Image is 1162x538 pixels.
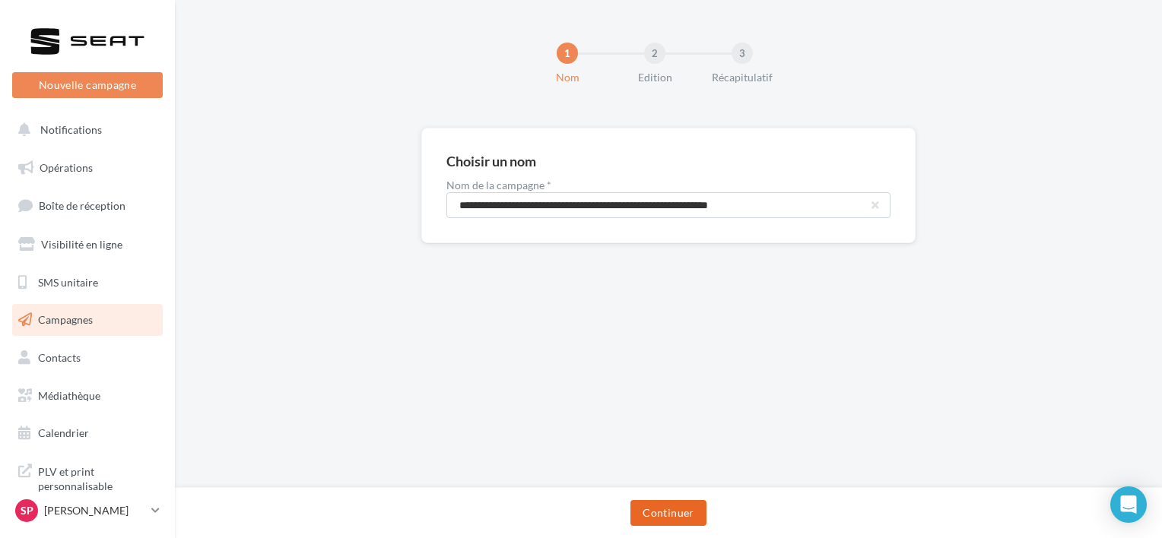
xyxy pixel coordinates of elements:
[9,114,160,146] button: Notifications
[1110,486,1147,523] div: Open Intercom Messenger
[38,275,98,288] span: SMS unitaire
[9,267,166,299] a: SMS unitaire
[38,389,100,402] span: Médiathèque
[446,180,891,191] label: Nom de la campagne *
[9,417,166,449] a: Calendrier
[38,461,157,494] span: PLV et print personnalisable
[41,238,122,251] span: Visibilité en ligne
[519,70,616,85] div: Nom
[732,43,753,64] div: 3
[38,426,89,439] span: Calendrier
[44,503,145,518] p: [PERSON_NAME]
[9,455,166,500] a: PLV et print personnalisable
[9,189,166,222] a: Boîte de réception
[38,313,93,326] span: Campagnes
[40,161,93,174] span: Opérations
[9,229,166,261] a: Visibilité en ligne
[9,342,166,374] a: Contacts
[40,123,102,136] span: Notifications
[446,154,536,168] div: Choisir un nom
[12,496,163,525] a: Sp [PERSON_NAME]
[557,43,578,64] div: 1
[644,43,665,64] div: 2
[9,152,166,184] a: Opérations
[39,199,125,212] span: Boîte de réception
[12,72,163,98] button: Nouvelle campagne
[606,70,703,85] div: Edition
[38,351,81,364] span: Contacts
[694,70,791,85] div: Récapitulatif
[21,503,33,518] span: Sp
[9,304,166,336] a: Campagnes
[9,380,166,412] a: Médiathèque
[630,500,706,526] button: Continuer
